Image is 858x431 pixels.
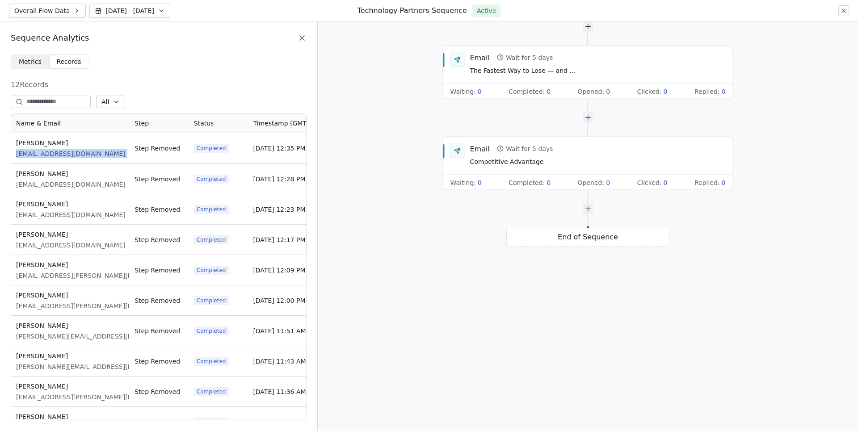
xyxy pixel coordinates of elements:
span: [DATE] 12:23 PM [253,205,305,214]
span: [DATE] 11:31 AM [253,418,306,427]
span: Timestamp (GMT) [253,119,309,128]
span: [DATE] 11:51 AM [253,326,306,335]
span: Completed [197,206,226,213]
span: Step Removed [135,418,180,427]
span: 0 [478,178,482,187]
div: End of Sequence [506,228,669,247]
span: Replied : [694,178,720,187]
span: Step [135,119,149,128]
span: Step Removed [135,357,180,366]
span: [PERSON_NAME] [16,138,126,147]
span: 0 [478,87,482,96]
span: Completed : [509,87,545,96]
span: [EMAIL_ADDRESS][PERSON_NAME][DOMAIN_NAME] [16,393,177,402]
span: [DATE] 11:36 AM [253,387,306,396]
span: [EMAIL_ADDRESS][PERSON_NAME][DOMAIN_NAME] [16,271,177,280]
span: [EMAIL_ADDRESS][PERSON_NAME][DOMAIN_NAME] [16,301,177,310]
span: [PERSON_NAME] [16,230,126,239]
div: EmailWait for 5 daysThe Fastest Way to Lose — and Win — with AIWaiting:0Completed:0Opened:0Clicke... [443,46,733,99]
div: Email [470,52,490,62]
span: 12 Records [11,80,48,89]
span: 0 [722,87,726,96]
span: [PERSON_NAME] [16,382,177,391]
span: [PERSON_NAME] [16,200,126,209]
span: Step Removed [135,326,180,335]
span: Metrics [19,57,42,67]
span: [PERSON_NAME][EMAIL_ADDRESS][DOMAIN_NAME] [16,362,177,371]
span: Opened : [578,178,605,187]
span: Replied : [694,87,720,96]
span: [DATE] 12:28 PM [253,175,305,184]
span: Step Removed [135,387,180,396]
span: Step Removed [135,266,180,275]
h1: Technology Partners Sequence [357,6,467,16]
span: Status [194,119,214,128]
span: Clicked : [637,87,662,96]
span: Completed [197,236,226,243]
span: 0 [606,178,610,187]
span: [PERSON_NAME] [16,351,177,360]
span: Step Removed [135,205,180,214]
span: Step Removed [135,144,180,153]
span: Step Removed [135,296,180,305]
span: 0 [547,178,551,187]
span: [DATE] - [DATE] [105,6,154,15]
span: [PERSON_NAME] [16,321,177,330]
span: [EMAIL_ADDRESS][DOMAIN_NAME] [16,241,126,250]
span: [DATE] 12:17 PM [253,235,305,244]
span: [DATE] 12:35 PM [253,144,305,153]
span: Completed [197,267,226,274]
div: Email [470,143,490,153]
span: [PERSON_NAME] [16,412,178,421]
span: Competitive Advantage [470,157,553,167]
span: Opened : [578,87,605,96]
span: Completed [197,297,226,304]
span: [DATE] 11:43 AM [253,357,306,366]
span: [PERSON_NAME] [16,169,126,178]
span: [EMAIL_ADDRESS][DOMAIN_NAME] [16,149,126,158]
span: Completed [197,358,226,365]
span: Completed : [509,178,545,187]
span: 0 [664,178,668,187]
span: Overall Flow Data [14,6,70,15]
span: [PERSON_NAME][EMAIL_ADDRESS][DOMAIN_NAME] [16,332,177,341]
span: 0 [722,178,726,187]
span: Step Removed [135,175,180,184]
span: [PERSON_NAME] [16,260,177,269]
span: Completed [197,176,226,183]
span: Completed [197,388,226,395]
div: EmailWait for 5 daysCompetitive AdvantageWaiting:0Completed:0Opened:0Clicked:0Replied:0 [443,137,733,190]
button: [DATE] - [DATE] [89,4,170,18]
span: 0 [664,87,668,96]
span: Completed [197,327,226,335]
span: [PERSON_NAME] [16,291,177,300]
span: [DATE] 12:09 PM [253,266,305,275]
span: [DATE] 12:00 PM [253,296,305,305]
span: 0 [606,87,610,96]
span: Step Removed [135,235,180,244]
span: [EMAIL_ADDRESS][DOMAIN_NAME] [16,180,126,189]
span: Waiting : [450,87,476,96]
span: The Fastest Way to Lose — and Win — with AI [470,66,582,75]
span: [EMAIL_ADDRESS][DOMAIN_NAME] [16,210,126,219]
span: Sequence Analytics [11,32,89,44]
span: All [101,97,109,107]
span: Active [477,6,496,15]
span: Completed [197,145,226,152]
span: Name & Email [16,119,61,128]
span: Waiting : [450,178,476,187]
span: 0 [547,87,551,96]
div: grid [11,133,307,419]
span: Clicked : [637,178,662,187]
button: Overall Flow Data [9,4,86,18]
span: Completed [197,418,226,426]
